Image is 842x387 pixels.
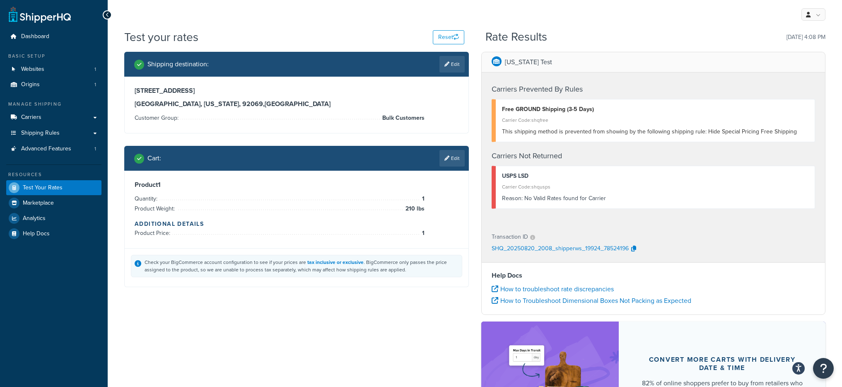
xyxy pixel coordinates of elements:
h4: Help Docs [492,271,815,281]
span: Shipping Rules [21,130,60,137]
div: Manage Shipping [6,101,101,108]
h2: Shipping destination : [147,60,209,68]
div: Free GROUND Shipping (3-5 Days) [502,104,809,115]
span: Reason: [502,194,523,203]
a: Help Docs [6,226,101,241]
a: Marketplace [6,196,101,210]
span: Advanced Features [21,145,71,152]
span: Customer Group: [135,114,181,122]
h3: Product 1 [135,181,458,189]
span: Carriers [21,114,41,121]
a: Dashboard [6,29,101,44]
a: How to Troubleshoot Dimensional Boxes Not Packing as Expected [492,296,691,305]
span: Test Your Rates [23,184,63,191]
h3: [GEOGRAPHIC_DATA], [US_STATE], 92069 , [GEOGRAPHIC_DATA] [135,100,458,108]
span: Websites [21,66,44,73]
span: Product Weight: [135,204,177,213]
a: tax inclusive or exclusive [307,259,364,266]
span: Bulk Customers [380,113,425,123]
h1: Test your rates [124,29,198,45]
a: How to troubleshoot rate discrepancies [492,284,614,294]
a: Edit [439,150,465,167]
a: Websites1 [6,62,101,77]
div: Convert more carts with delivery date & time [639,356,806,372]
span: Quantity: [135,194,159,203]
p: [DATE] 4:08 PM [787,31,825,43]
span: Origins [21,81,40,88]
a: Edit [439,56,465,73]
span: 1 [420,194,425,204]
li: Websites [6,62,101,77]
div: USPS LSD [502,170,809,182]
a: Analytics [6,211,101,226]
div: Resources [6,171,101,178]
span: Marketplace [23,200,54,207]
div: Check your BigCommerce account configuration to see if your prices are . BigCommerce only passes ... [145,259,458,273]
span: 1 [94,145,96,152]
button: Open Resource Center [813,358,834,379]
span: Dashboard [21,33,49,40]
span: This shipping method is prevented from showing by the following shipping rule: Hide Special Prici... [502,127,797,136]
a: Advanced Features1 [6,141,101,157]
span: 1 [94,81,96,88]
a: Carriers [6,110,101,125]
button: Reset [433,30,464,44]
div: Carrier Code: shqfree [502,114,809,126]
span: 1 [94,66,96,73]
span: 210 lbs [403,204,425,214]
h4: Carriers Prevented By Rules [492,84,815,95]
div: Carrier Code: shqusps [502,181,809,193]
h4: Additional Details [135,220,458,228]
a: Origins1 [6,77,101,92]
h2: Cart : [147,155,161,162]
h4: Carriers Not Returned [492,150,815,162]
li: Advanced Features [6,141,101,157]
p: [US_STATE] Test [505,56,552,68]
a: Test Your Rates [6,180,101,195]
span: Analytics [23,215,46,222]
div: Basic Setup [6,53,101,60]
h2: Rate Results [485,31,547,44]
li: Origins [6,77,101,92]
div: No Valid Rates found for Carrier [502,193,809,204]
p: Transaction ID [492,231,528,243]
span: 1 [420,228,425,238]
p: SHQ_20250820_2008_shipperws_19924_78524196 [492,243,629,255]
span: Help Docs [23,230,50,237]
h3: [STREET_ADDRESS] [135,87,458,95]
a: Shipping Rules [6,126,101,141]
span: Product Price: [135,229,172,237]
